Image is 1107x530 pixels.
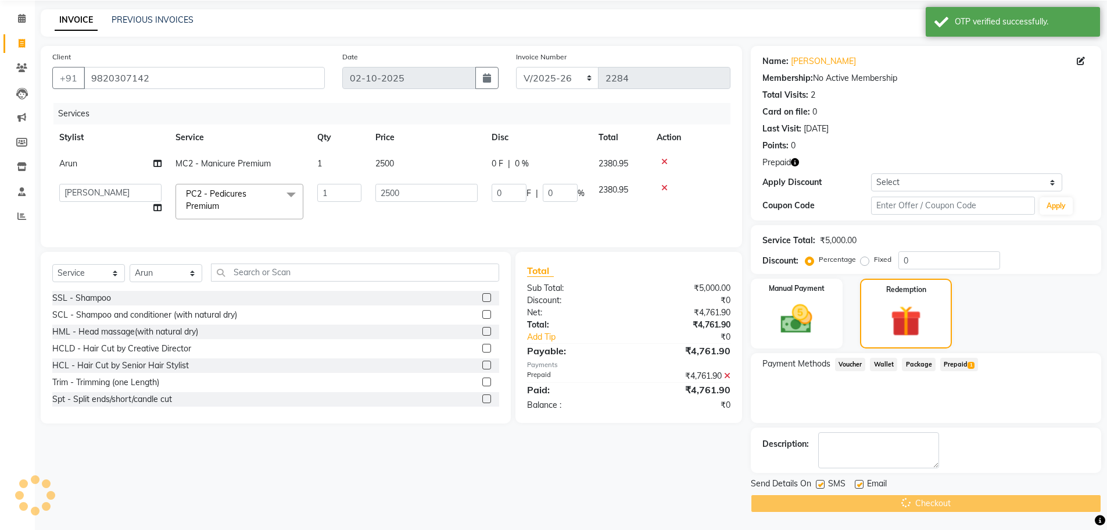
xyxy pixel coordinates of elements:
span: | [508,158,510,170]
th: Qty [310,125,368,151]
div: Payable: [518,344,629,358]
span: Payment Methods [762,358,830,370]
div: Payments [527,360,730,370]
div: OTP verified successfully. [955,16,1091,28]
div: 0 [791,140,796,152]
span: 2500 [375,158,394,169]
div: HCLD - Hair Cut by Creative Director [52,343,191,355]
div: No Active Membership [762,72,1090,84]
div: 0 [812,106,817,118]
th: Service [169,125,310,151]
div: ₹5,000.00 [820,234,857,247]
div: Discount: [518,294,629,307]
div: Description: [762,438,809,450]
span: | [536,187,538,200]
label: Client [52,52,71,62]
span: 0 F [492,158,503,170]
div: Points: [762,140,789,152]
th: Total [592,125,650,151]
th: Action [650,125,730,151]
div: Membership: [762,72,813,84]
span: Package [902,358,936,371]
div: Prepaid [518,370,629,382]
span: Wallet [870,358,897,371]
span: % [578,187,585,200]
a: PREVIOUS INVOICES [112,15,194,25]
label: Manual Payment [769,283,825,294]
th: Stylist [52,125,169,151]
input: Enter Offer / Coupon Code [871,197,1035,215]
span: Arun [59,158,77,169]
div: HML - Head massage(with natural dry) [52,326,198,338]
div: Paid: [518,383,629,397]
div: [DATE] [804,123,829,135]
span: Prepaid [940,358,978,371]
label: Fixed [874,254,891,265]
div: ₹4,761.90 [629,344,739,358]
th: Disc [485,125,592,151]
th: Price [368,125,485,151]
div: ₹0 [629,399,739,411]
span: 2380.95 [599,184,628,195]
span: F [526,187,531,200]
div: Spt - Split ends/short/candle cut [52,393,172,405]
div: SSL - Shampoo [52,292,111,304]
span: SMS [828,478,846,492]
div: Card on file: [762,106,810,118]
div: Trim - Trimming (one Length) [52,376,159,389]
label: Percentage [819,254,856,265]
img: _gift.svg [881,302,931,340]
div: Net: [518,307,629,319]
div: ₹4,761.90 [629,370,739,382]
div: Apply Discount [762,176,872,188]
label: Invoice Number [516,52,567,62]
span: Send Details On [751,478,811,492]
span: 1 [317,158,322,169]
div: Balance : [518,399,629,411]
div: HCL - Hair Cut by Senior Hair Stylist [52,360,189,372]
span: 0 % [515,158,529,170]
div: ₹4,761.90 [629,307,739,319]
div: Coupon Code [762,200,872,212]
a: [PERSON_NAME] [791,55,856,67]
a: Add Tip [518,331,647,343]
div: Name: [762,55,789,67]
label: Date [342,52,358,62]
img: _cash.svg [771,301,822,337]
div: ₹5,000.00 [629,282,739,294]
button: +91 [52,67,85,89]
span: Voucher [835,358,866,371]
span: Email [867,478,887,492]
input: Search by Name/Mobile/Email/Code [84,67,325,89]
div: Total: [518,319,629,331]
div: Sub Total: [518,282,629,294]
a: x [219,201,224,211]
a: INVOICE [55,10,98,31]
div: ₹4,761.90 [629,383,739,397]
span: 2380.95 [599,158,628,169]
div: ₹0 [647,331,739,343]
span: PC2 - Pedicures Premium [186,188,246,211]
div: Last Visit: [762,123,801,135]
div: Service Total: [762,234,815,247]
div: ₹0 [629,294,739,307]
div: SCL - Shampoo and conditioner (with natural dry) [52,309,237,321]
div: ₹4,761.90 [629,319,739,331]
span: MC2 - Manicure Premium [175,158,271,169]
button: Apply [1040,197,1073,215]
span: Total [527,265,554,277]
div: Services [53,103,739,125]
span: 1 [968,362,974,369]
input: Search or Scan [211,264,499,282]
div: Total Visits: [762,89,808,101]
div: 2 [811,89,815,101]
label: Redemption [886,284,926,295]
div: Discount: [762,255,798,267]
span: Prepaid [762,156,791,169]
